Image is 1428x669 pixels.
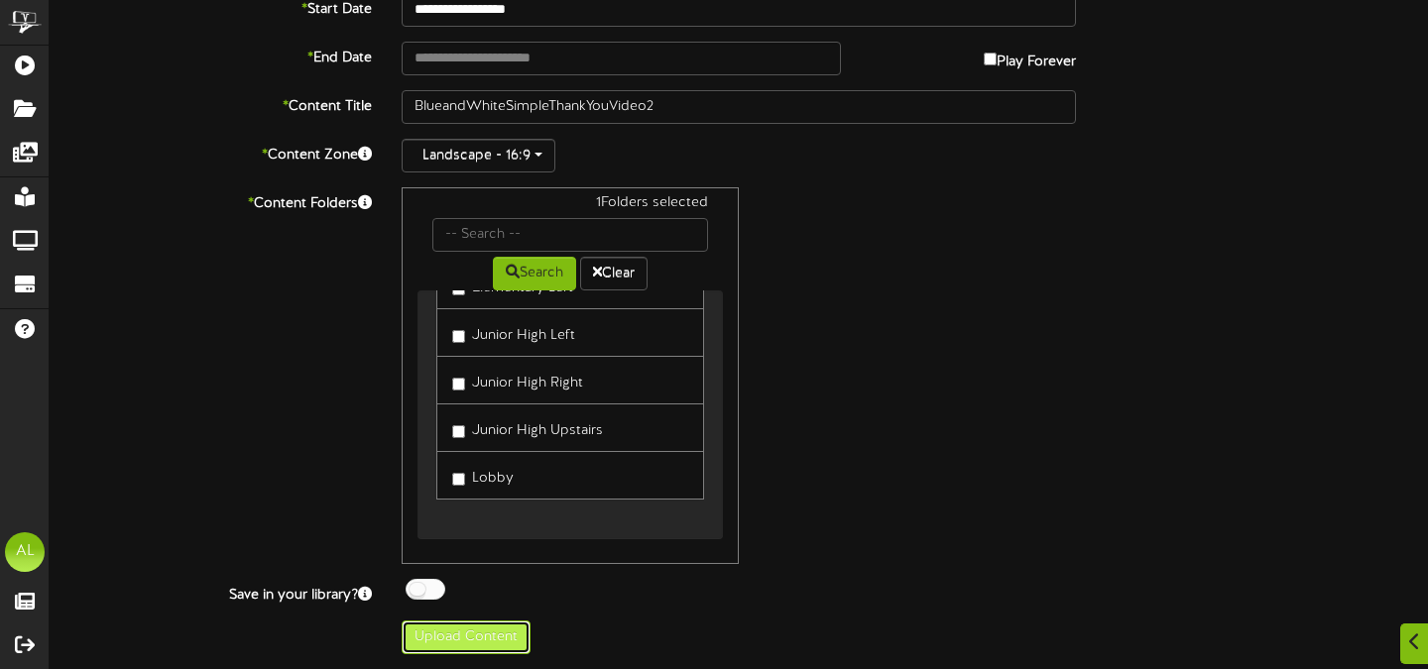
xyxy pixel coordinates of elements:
[452,319,575,346] label: Junior High Left
[432,218,708,252] input: -- Search --
[35,139,387,166] label: Content Zone
[580,257,648,290] button: Clear
[452,378,465,390] input: Junior High Right
[984,53,997,65] input: Play Forever
[417,193,723,218] div: 1 Folders selected
[452,367,583,393] label: Junior High Right
[984,42,1076,72] label: Play Forever
[402,90,1076,124] input: Title of this Content
[35,187,387,214] label: Content Folders
[35,42,387,68] label: End Date
[452,330,465,343] input: Junior High Left
[493,257,576,290] button: Search
[35,90,387,117] label: Content Title
[5,532,45,572] div: AL
[402,139,555,172] button: Landscape - 16:9
[35,579,387,606] label: Save in your library?
[452,414,603,441] label: Junior High Upstairs
[402,620,531,654] button: Upload Content
[452,462,514,489] label: Lobby
[452,473,465,486] input: Lobby
[452,425,465,438] input: Junior High Upstairs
